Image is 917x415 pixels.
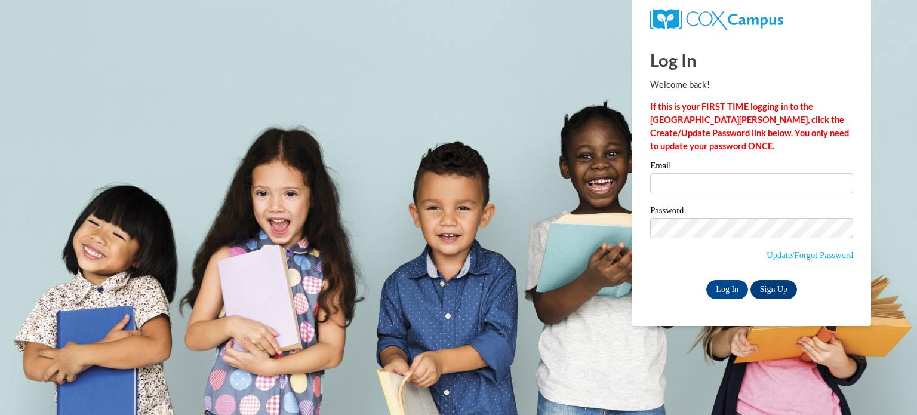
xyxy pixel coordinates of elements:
[750,280,797,299] a: Sign Up
[650,48,853,72] h1: Log In
[650,161,853,173] label: Email
[767,250,853,260] a: Update/Forgot Password
[650,14,783,24] a: COX Campus
[650,206,853,218] label: Password
[650,78,853,91] p: Welcome back!
[706,280,748,299] input: Log In
[650,102,849,151] strong: If this is your FIRST TIME logging in to the [GEOGRAPHIC_DATA][PERSON_NAME], click the Create/Upd...
[650,9,783,30] img: COX Campus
